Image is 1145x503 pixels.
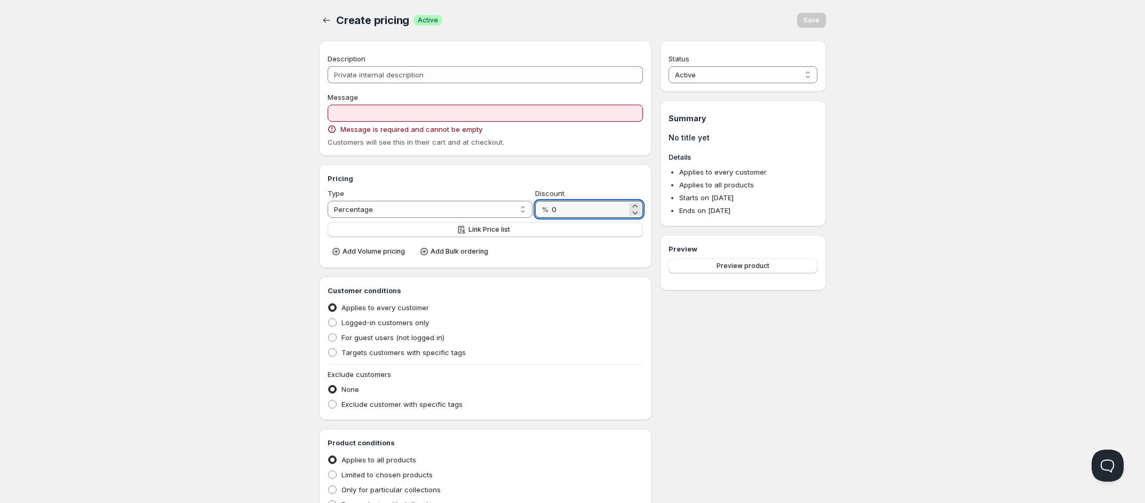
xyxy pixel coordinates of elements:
span: Limited to chosen products [341,470,433,479]
h3: Details [669,152,817,162]
span: Customers will see this in their cart and at checkout. [328,138,504,146]
span: Only for particular collections [341,485,441,494]
span: Targets customers with specific tags [341,348,466,357]
span: Exclude customers [328,370,391,379]
span: Description [328,54,365,63]
button: Link Price list [328,222,643,237]
span: Applies to every customer [341,303,429,312]
span: Logged-in customers only [341,318,429,327]
h3: Preview [669,243,817,254]
span: None [341,385,359,394]
span: Type [328,189,344,198]
span: Add Bulk ordering [431,247,488,256]
iframe: Help Scout Beacon - Open [1092,450,1124,482]
button: Preview product [669,258,817,273]
span: Link Price list [468,225,510,234]
h3: Product conditions [328,437,643,448]
input: Private internal description [328,66,643,83]
h1: Summary [669,113,817,124]
span: Discount [535,189,564,198]
span: Active [418,16,438,25]
h1: No title yet [669,132,817,143]
span: Applies to all products [679,180,754,189]
h3: Customer conditions [328,285,643,296]
h3: Pricing [328,173,643,184]
span: Create pricing [336,14,409,27]
span: Applies to every customer [679,168,767,176]
span: Ends on [DATE] [679,206,730,215]
span: Status [669,54,689,63]
span: Message [328,93,358,101]
span: Applies to all products [341,455,416,464]
span: Add Volume pricing [343,247,405,256]
span: Preview product [717,262,769,270]
span: For guest users (not logged in) [341,333,444,342]
button: Add Volume pricing [328,244,411,259]
span: Starts on [DATE] [679,193,734,202]
span: Exclude customer with specific tags [341,400,463,408]
span: Message is required and cannot be empty [340,124,482,135]
span: % [542,205,548,214]
button: Add Bulk ordering [416,244,495,259]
